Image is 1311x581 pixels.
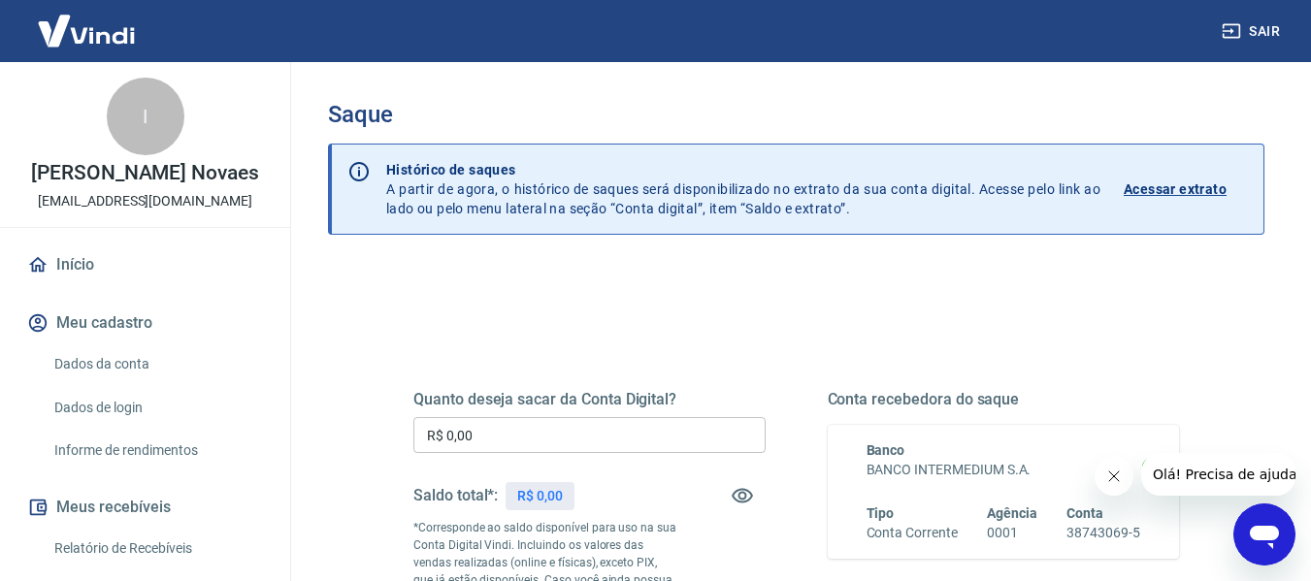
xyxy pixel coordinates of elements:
a: Informe de rendimentos [47,431,267,470]
h6: BANCO INTERMEDIUM S.A. [867,460,1141,480]
a: Acessar extrato [1124,160,1248,218]
h3: Saque [328,101,1264,128]
span: Banco [867,442,905,458]
span: Conta [1066,505,1103,521]
span: Olá! Precisa de ajuda? [12,14,163,29]
button: Meu cadastro [23,302,267,344]
button: Sair [1218,14,1288,49]
iframe: Mensagem da empresa [1141,453,1295,496]
a: Dados de login [47,388,267,428]
p: [EMAIL_ADDRESS][DOMAIN_NAME] [38,191,252,211]
h5: Saldo total*: [413,486,498,505]
p: A partir de agora, o histórico de saques será disponibilizado no extrato da sua conta digital. Ac... [386,160,1100,218]
iframe: Botão para abrir a janela de mensagens [1233,503,1295,565]
button: Meus recebíveis [23,486,267,529]
p: R$ 0,00 [517,486,563,506]
h6: 38743069-5 [1066,523,1140,543]
span: Agência [987,505,1037,521]
a: Relatório de Recebíveis [47,529,267,568]
p: [PERSON_NAME] Novaes [31,163,259,183]
div: I [107,78,184,155]
iframe: Fechar mensagem [1095,457,1133,496]
img: Vindi [23,1,149,60]
a: Dados da conta [47,344,267,384]
a: Início [23,243,267,286]
h5: Quanto deseja sacar da Conta Digital? [413,390,766,409]
span: Tipo [867,505,895,521]
h6: 0001 [987,523,1037,543]
h5: Conta recebedora do saque [828,390,1180,409]
p: Histórico de saques [386,160,1100,179]
h6: Conta Corrente [867,523,958,543]
p: Acessar extrato [1124,179,1227,199]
